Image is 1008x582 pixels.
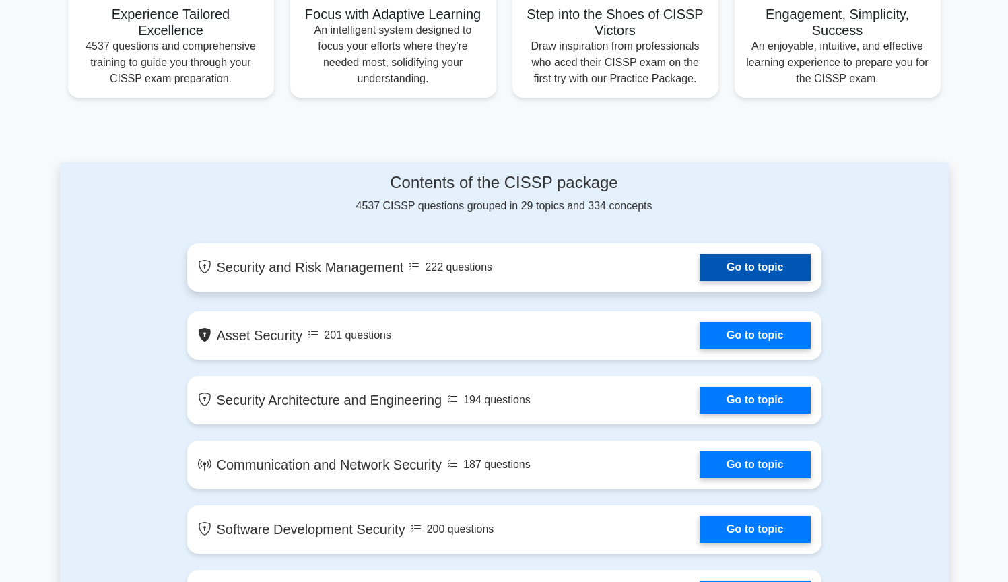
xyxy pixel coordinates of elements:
[745,6,930,38] h5: Engagement, Simplicity, Success
[79,6,263,38] h5: Experience Tailored Excellence
[745,38,930,87] p: An enjoyable, intuitive, and effective learning experience to prepare you for the CISSP exam.
[523,38,708,87] p: Draw inspiration from professionals who aced their CISSP exam on the first try with our Practice ...
[187,173,821,214] div: 4537 CISSP questions grouped in 29 topics and 334 concepts
[700,322,810,349] a: Go to topic
[301,22,485,87] p: An intelligent system designed to focus your efforts where they're needed most, solidifying your ...
[700,451,810,478] a: Go to topic
[301,6,485,22] h5: Focus with Adaptive Learning
[700,387,810,414] a: Go to topic
[523,6,708,38] h5: Step into the Shoes of CISSP Victors
[79,38,263,87] p: 4537 questions and comprehensive training to guide you through your CISSP exam preparation.
[700,254,810,281] a: Go to topic
[700,516,810,543] a: Go to topic
[187,173,821,193] h4: Contents of the CISSP package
